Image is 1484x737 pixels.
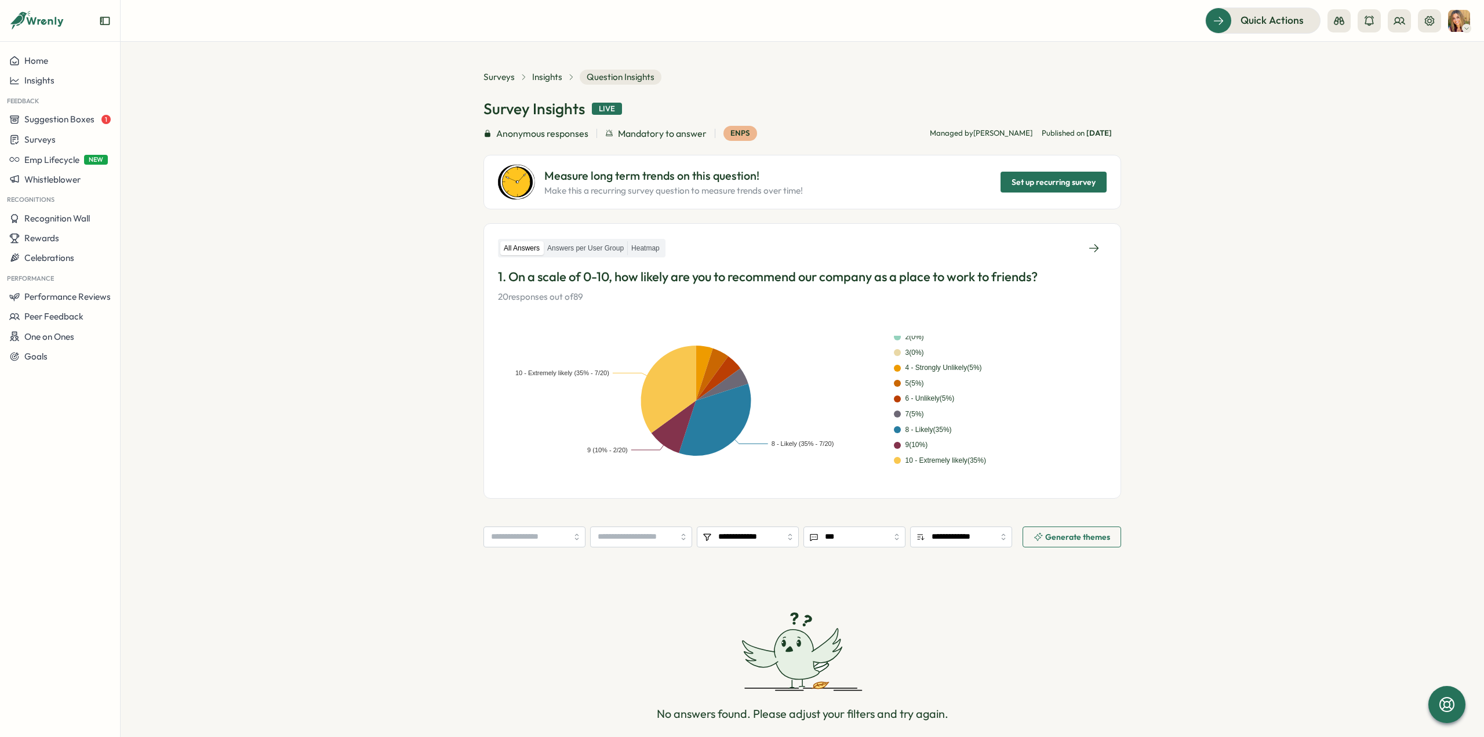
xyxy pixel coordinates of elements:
a: Surveys [483,71,515,83]
div: 9 ( 10 %) [905,440,928,451]
div: 4 - Strongly Unlikely ( 5 %) [905,362,982,373]
span: Home [24,55,48,66]
p: 1. On a scale of 0-10, how likely are you to recommend our company as a place to work to friends? [498,268,1107,286]
span: Insights [24,75,54,86]
div: 6 - Unlikely ( 5 %) [905,393,955,404]
span: Recognition Wall [24,213,90,224]
span: Suggestion Boxes [24,114,94,125]
p: 20 responses out of 89 [498,291,1107,303]
img: Tarin O'Neill [1448,10,1470,32]
div: eNPS [723,126,757,141]
div: 5 ( 5 %) [905,378,924,389]
text: 10 - Extremely likely (35% - 7/20) [515,369,609,376]
span: Performance Reviews [24,291,111,302]
div: 2 ( 0 %) [905,332,924,343]
label: Answers per User Group [544,241,627,256]
div: 8 - Likely ( 35 %) [905,424,952,435]
p: Managed by [930,128,1032,139]
span: Peer Feedback [24,311,83,322]
span: Rewards [24,233,59,244]
label: All Answers [500,241,543,256]
text: 9 (10% - 2/20) [587,446,628,453]
div: 10 - Extremely likely ( 35 %) [905,455,986,466]
span: [DATE] [1086,128,1112,137]
span: Whistleblower [24,174,81,185]
div: 7 ( 5 %) [905,409,924,420]
span: One on Ones [24,331,74,342]
span: Set up recurring survey [1012,172,1096,192]
button: Set up recurring survey [1001,172,1107,193]
span: [PERSON_NAME] [973,128,1032,137]
button: Expand sidebar [99,15,111,27]
p: Measure long term trends on this question! [544,167,803,185]
span: Surveys [24,134,56,145]
span: Question Insights [580,70,661,85]
span: Emp Lifecycle [24,154,79,165]
a: Insights [532,71,562,83]
div: 3 ( 0 %) [905,347,924,358]
span: Anonymous responses [496,126,588,141]
span: Celebrations [24,252,74,263]
span: Generate themes [1045,533,1110,541]
span: Goals [24,351,48,362]
span: NEW [84,155,108,165]
p: No answers found. Please adjust your filters and try again. [657,705,948,723]
span: Published on [1042,128,1112,139]
div: Live [592,103,622,115]
span: 1 [101,115,111,124]
span: Mandatory to answer [618,126,707,141]
p: Make this a recurring survey question to measure trends over time! [544,184,803,197]
h1: Survey Insights [483,99,585,119]
button: Generate themes [1023,527,1121,547]
button: Quick Actions [1205,8,1321,33]
span: Quick Actions [1241,13,1304,28]
label: Heatmap [628,241,663,256]
text: 8 - Likely (35% - 7/20) [772,440,834,447]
